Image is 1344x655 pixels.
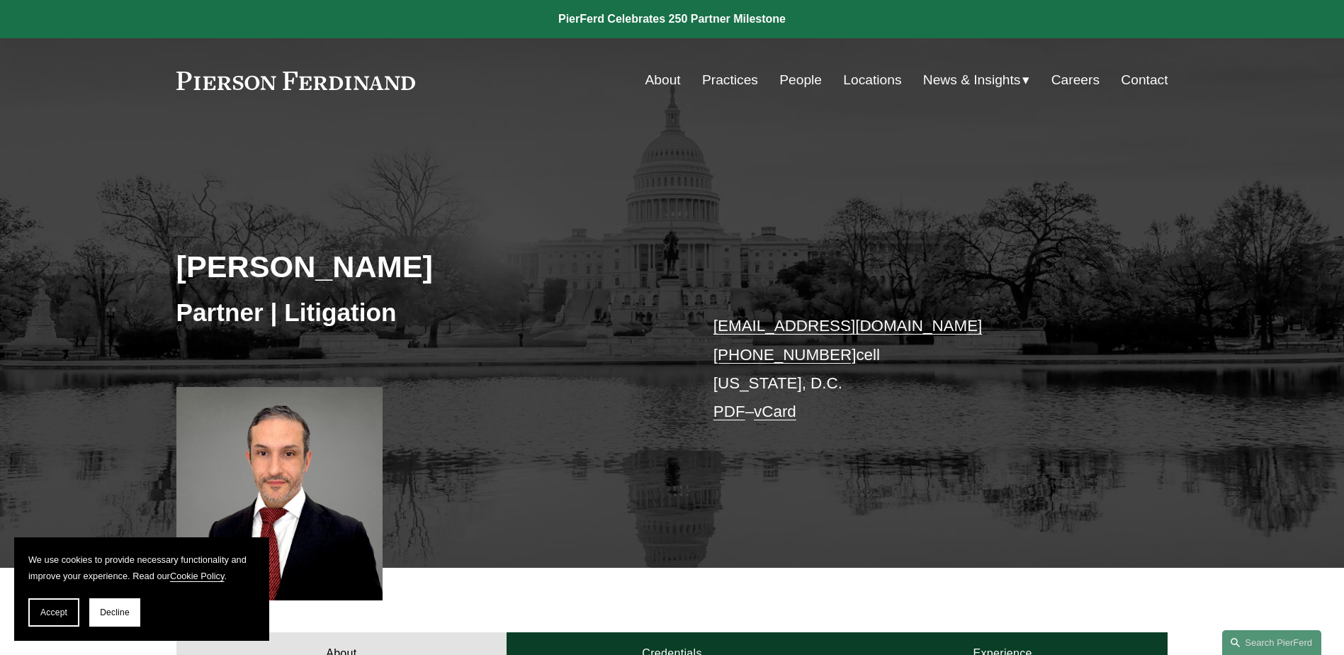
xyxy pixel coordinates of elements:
p: cell [US_STATE], D.C. – [713,312,1126,426]
a: Locations [843,67,901,94]
a: Contact [1121,67,1168,94]
button: Decline [89,598,140,627]
a: Search this site [1222,630,1321,655]
span: Decline [100,608,130,617]
span: Accept [40,608,67,617]
a: Careers [1051,67,1100,94]
a: About [645,67,681,94]
h3: Partner | Litigation [176,297,672,328]
p: We use cookies to provide necessary functionality and improve your experience. Read our . [28,552,255,584]
button: Accept [28,598,79,627]
h2: [PERSON_NAME] [176,248,672,285]
a: Cookie Policy [170,571,225,581]
a: [PHONE_NUMBER] [713,346,857,364]
a: Practices [702,67,758,94]
a: PDF [713,403,745,420]
span: News & Insights [923,68,1021,93]
a: vCard [754,403,796,420]
section: Cookie banner [14,537,269,641]
a: folder dropdown [923,67,1030,94]
a: People [779,67,822,94]
a: [EMAIL_ADDRESS][DOMAIN_NAME] [713,317,982,335]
